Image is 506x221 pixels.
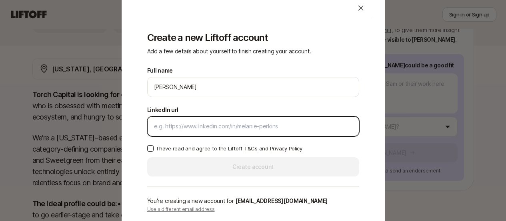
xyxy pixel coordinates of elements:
[147,105,179,115] label: LinkedIn url
[154,122,352,131] input: e.g. https://www.linkedin.com/in/melanie-perkins
[244,145,258,152] a: T&Cs
[147,66,173,75] label: Full name
[147,206,359,213] p: Use a different email address
[147,145,154,152] button: I have read and agree to the Liftoff T&Cs and Privacy Policy
[235,197,328,204] span: [EMAIL_ADDRESS][DOMAIN_NAME]
[147,196,359,206] p: You're creating a new account for
[147,99,263,100] p: We'll use Toviya as your preferred name.
[154,82,352,92] input: e.g. Melanie Perkins
[157,144,302,152] p: I have read and agree to the Liftoff and
[147,47,359,56] p: Add a few details about yourself to finish creating your account.
[270,145,302,152] a: Privacy Policy
[147,32,359,43] p: Create a new Liftoff account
